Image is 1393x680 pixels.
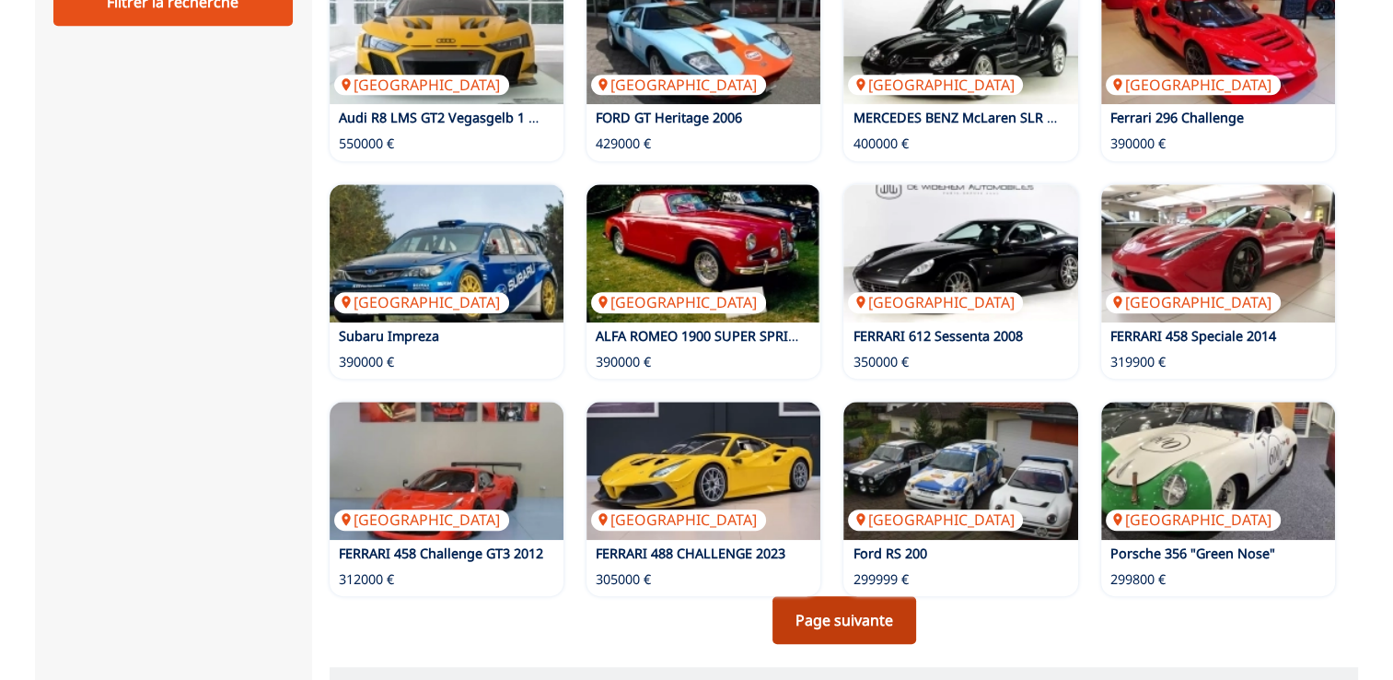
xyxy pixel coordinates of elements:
[330,402,563,540] a: FERRARI 458 Challenge GT3 2012[GEOGRAPHIC_DATA]
[339,353,394,371] p: 390000 €
[843,184,1077,322] img: FERRARI 612 Sessenta 2008
[853,353,908,371] p: 350000 €
[330,402,563,540] img: FERRARI 458 Challenge GT3 2012
[848,510,1023,530] p: [GEOGRAPHIC_DATA]
[1101,184,1335,322] img: FERRARI 458 Speciale 2014
[586,184,820,322] img: ALFA ROMEO 1900 SUPER SPRINT 1954
[853,109,1135,126] a: MERCEDES BENZ McLaren SLR Roadster 2008
[596,109,742,126] a: FORD GT Heritage 2006
[1110,327,1276,345] a: FERRARI 458 Speciale 2014
[596,570,651,589] p: 305000 €
[334,75,509,95] p: [GEOGRAPHIC_DATA]
[334,510,509,530] p: [GEOGRAPHIC_DATA]
[339,135,394,153] p: 550000 €
[848,75,1023,95] p: [GEOGRAPHIC_DATA]
[853,545,926,562] a: Ford RS 200
[1110,570,1166,589] p: 299800 €
[843,402,1077,540] a: Ford RS 200[GEOGRAPHIC_DATA]
[330,184,563,322] img: Subaru Impreza
[853,135,908,153] p: 400000 €
[339,570,394,589] p: 312000 €
[1110,353,1166,371] p: 319900 €
[853,570,908,589] p: 299999 €
[1106,292,1281,312] p: [GEOGRAPHIC_DATA]
[339,109,656,126] a: Audi R8 LMS GT2 Vegasgelb 1 sur 6 dans le monde
[334,292,509,312] p: [GEOGRAPHIC_DATA]
[1106,510,1281,530] p: [GEOGRAPHIC_DATA]
[843,402,1077,540] img: Ford RS 200
[591,75,766,95] p: [GEOGRAPHIC_DATA]
[848,292,1023,312] p: [GEOGRAPHIC_DATA]
[330,184,563,322] a: Subaru Impreza[GEOGRAPHIC_DATA]
[1110,545,1275,562] a: Porsche 356 "Green Nose"
[591,510,766,530] p: [GEOGRAPHIC_DATA]
[339,545,543,562] a: FERRARI 458 Challenge GT3 2012
[1101,402,1335,540] img: Porsche 356 "Green Nose"
[843,184,1077,322] a: FERRARI 612 Sessenta 2008[GEOGRAPHIC_DATA]
[1106,75,1281,95] p: [GEOGRAPHIC_DATA]
[586,402,820,540] a: FERRARI 488 CHALLENGE 2023[GEOGRAPHIC_DATA]
[596,545,785,562] a: FERRARI 488 CHALLENGE 2023
[596,327,839,345] a: ALFA ROMEO 1900 SUPER SPRINT 1954
[339,327,439,345] a: Subaru Impreza
[591,292,766,312] p: [GEOGRAPHIC_DATA]
[596,135,651,153] p: 429000 €
[1101,402,1335,540] a: Porsche 356 "Green Nose"[GEOGRAPHIC_DATA]
[596,353,651,371] p: 390000 €
[853,327,1022,345] a: FERRARI 612 Sessenta 2008
[772,596,916,644] a: Page suivante
[1110,109,1244,126] a: Ferrari 296 Challenge
[1110,135,1166,153] p: 390000 €
[586,402,820,540] img: FERRARI 488 CHALLENGE 2023
[586,184,820,322] a: ALFA ROMEO 1900 SUPER SPRINT 1954[GEOGRAPHIC_DATA]
[1101,184,1335,322] a: FERRARI 458 Speciale 2014[GEOGRAPHIC_DATA]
